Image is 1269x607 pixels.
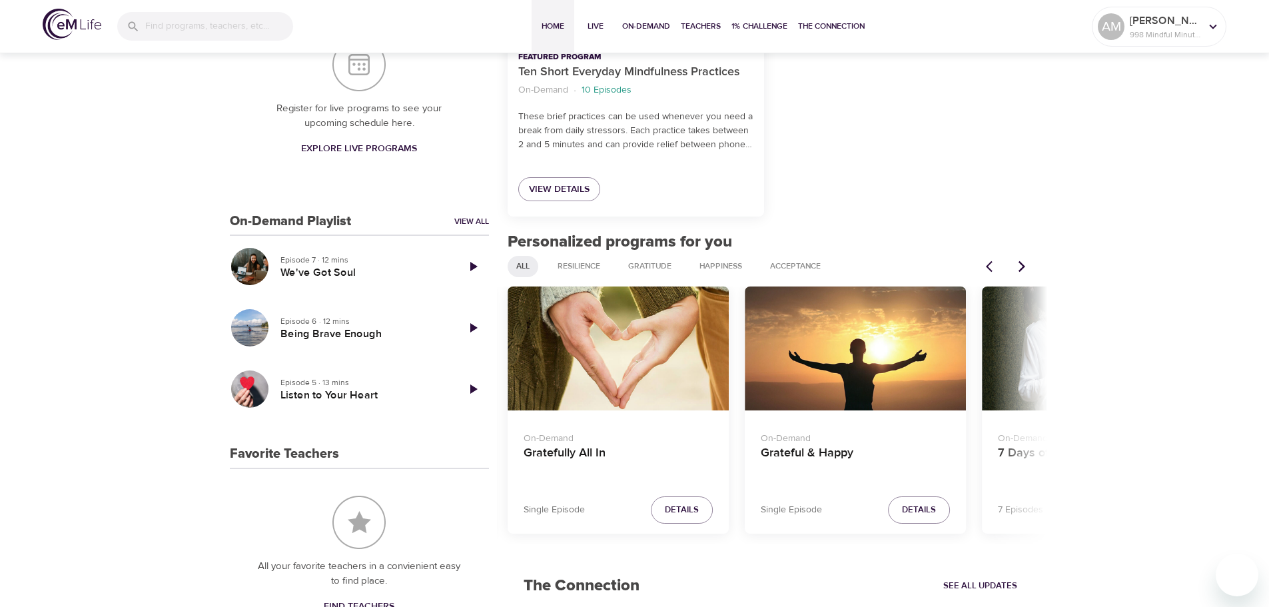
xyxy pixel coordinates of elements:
[982,287,1203,411] button: 7 Days of Resilience
[457,312,489,344] a: Play Episode
[280,376,446,388] p: Episode 5 · 13 mins
[582,83,632,97] p: 10 Episodes
[280,254,446,266] p: Episode 7 · 12 mins
[256,559,462,589] p: All your favorite teachers in a convienient easy to find place.
[524,503,585,517] p: Single Episode
[280,388,446,402] h5: Listen to Your Heart
[230,446,339,462] h3: Favorite Teachers
[518,83,568,97] p: On-Demand
[230,214,351,229] h3: On-Demand Playlist
[731,19,787,33] span: 1% Challenge
[978,252,1007,281] button: Previous items
[518,177,600,202] a: View Details
[230,308,270,348] button: Being Brave Enough
[508,256,538,277] div: All
[1007,252,1037,281] button: Next items
[761,426,950,446] p: On-Demand
[457,251,489,283] a: Play Episode
[998,503,1043,517] p: 7 Episodes
[454,216,489,227] a: View All
[1130,29,1200,41] p: 998 Mindful Minutes
[524,446,713,478] h4: Gratefully All In
[798,19,865,33] span: The Connection
[761,503,822,517] p: Single Episode
[665,502,699,518] span: Details
[301,141,417,157] span: Explore Live Programs
[691,256,751,277] div: Happiness
[518,110,753,152] p: These brief practices can be used whenever you need a break from daily stressors. Each practice t...
[529,181,590,198] span: View Details
[43,9,101,40] img: logo
[1130,13,1200,29] p: [PERSON_NAME]
[230,369,270,409] button: Listen to Your Heart
[518,81,753,99] nav: breadcrumb
[524,426,713,446] p: On-Demand
[230,247,270,287] button: We've Got Soul
[508,287,729,411] button: Gratefully All In
[549,256,609,277] div: Resilience
[574,81,576,99] li: ·
[620,261,679,272] span: Gratitude
[256,101,462,131] p: Register for live programs to see your upcoming schedule here.
[508,261,538,272] span: All
[940,576,1021,596] a: See All Updates
[888,496,950,524] button: Details
[622,19,670,33] span: On-Demand
[620,256,680,277] div: Gratitude
[681,19,721,33] span: Teachers
[518,63,753,81] p: Ten Short Everyday Mindfulness Practices
[280,266,446,280] h5: We've Got Soul
[280,327,446,341] h5: Being Brave Enough
[457,373,489,405] a: Play Episode
[145,12,293,41] input: Find programs, teachers, etc...
[296,137,422,161] a: Explore Live Programs
[1216,554,1258,596] iframe: Button to launch messaging window
[651,496,713,524] button: Details
[332,496,386,549] img: Favorite Teachers
[902,502,936,518] span: Details
[691,261,750,272] span: Happiness
[998,426,1187,446] p: On-Demand
[745,287,966,411] button: Grateful & Happy
[518,51,753,63] p: Featured Program
[761,446,950,478] h4: Grateful & Happy
[943,578,1017,594] span: See All Updates
[580,19,612,33] span: Live
[537,19,569,33] span: Home
[998,446,1187,478] h4: 7 Days of Resilience
[280,315,446,327] p: Episode 6 · 12 mins
[1098,13,1124,40] div: AM
[550,261,608,272] span: Resilience
[762,261,829,272] span: Acceptance
[761,256,829,277] div: Acceptance
[332,38,386,91] img: Your Live Schedule
[508,233,1037,252] h2: Personalized programs for you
